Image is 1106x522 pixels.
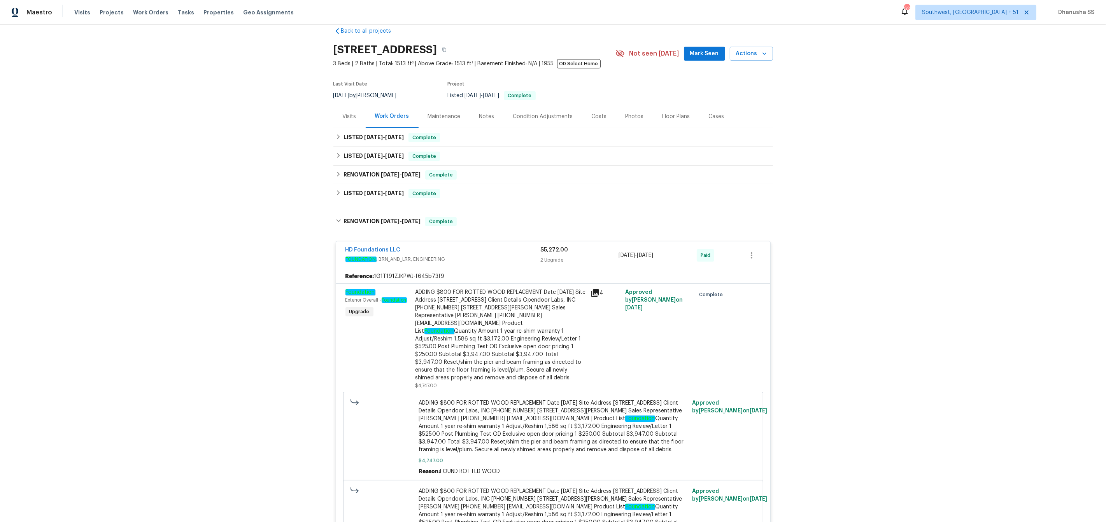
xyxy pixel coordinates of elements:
[345,298,407,302] span: Exterior Overall -
[381,218,421,224] span: -
[409,134,439,141] span: Complete
[344,152,404,161] h6: LISTED
[333,209,773,234] div: RENOVATION [DATE]-[DATE]Complete
[74,9,90,16] span: Visits
[591,288,621,298] div: 4
[701,251,713,259] span: Paid
[381,218,400,224] span: [DATE]
[750,496,767,502] span: [DATE]
[692,400,767,414] span: Approved by [PERSON_NAME] on
[243,9,294,16] span: Geo Assignments
[730,47,773,61] button: Actions
[637,253,653,258] span: [DATE]
[375,112,409,120] div: Work Orders
[364,134,404,140] span: -
[626,113,644,120] div: Photos
[409,152,439,160] span: Complete
[345,247,401,253] a: HD Foundations LLC
[419,469,440,474] span: Reason:
[419,457,687,464] span: $4,747.00
[505,93,535,98] span: Complete
[424,328,454,334] em: Foundation
[557,59,601,68] span: OD Select Home
[904,5,910,12] div: 621
[381,172,421,177] span: -
[625,416,655,422] em: Foundation
[364,134,383,140] span: [DATE]
[663,113,690,120] div: Floor Plans
[690,49,719,59] span: Mark Seen
[428,113,461,120] div: Maintenance
[344,133,404,142] h6: LISTED
[26,9,52,16] span: Maestro
[465,93,481,98] span: [DATE]
[448,93,536,98] span: Listed
[465,93,500,98] span: -
[364,190,404,196] span: -
[100,9,124,16] span: Projects
[344,189,404,198] h6: LISTED
[364,153,383,159] span: [DATE]
[344,170,421,180] h6: RENOVATION
[402,218,421,224] span: [DATE]
[381,172,400,177] span: [DATE]
[385,190,404,196] span: [DATE]
[333,147,773,166] div: LISTED [DATE]-[DATE]Complete
[402,172,421,177] span: [DATE]
[333,166,773,184] div: RENOVATION [DATE]-[DATE]Complete
[364,190,383,196] span: [DATE]
[415,383,437,388] span: $4,747.00
[203,9,234,16] span: Properties
[709,113,724,120] div: Cases
[699,291,726,299] span: Complete
[437,43,451,57] button: Copy Address
[483,93,500,98] span: [DATE]
[426,171,456,179] span: Complete
[415,288,586,382] div: ADDING $800 FOR ROTTED WOOD REPLACEMENT Date [DATE] Site Address [STREET_ADDRESS] Client Details ...
[133,9,168,16] span: Work Orders
[625,504,655,510] em: Foundation
[364,153,404,159] span: -
[479,113,494,120] div: Notes
[625,305,643,311] span: [DATE]
[513,113,573,120] div: Condition Adjustments
[922,9,1018,16] span: Southwest, [GEOGRAPHIC_DATA] + 51
[419,399,687,454] span: ADDING $800 FOR ROTTED WOOD REPLACEMENT Date [DATE] Site Address [STREET_ADDRESS] Client Details ...
[448,82,465,86] span: Project
[592,113,607,120] div: Costs
[333,46,437,54] h2: [STREET_ADDRESS]
[346,308,373,316] span: Upgrade
[333,184,773,203] div: LISTED [DATE]-[DATE]Complete
[336,269,770,283] div: 1G1T191ZJKPWJ-f645b73f9
[385,134,404,140] span: [DATE]
[629,50,679,58] span: Not seen [DATE]
[344,217,421,226] h6: RENOVATION
[333,27,408,35] a: Back to all projects
[440,469,500,474] span: FOUND ROTTED WOOD
[345,289,375,295] em: Foundation
[684,47,725,61] button: Mark Seen
[409,190,439,197] span: Complete
[426,218,456,225] span: Complete
[345,272,374,280] b: Reference:
[619,251,653,259] span: -
[345,257,377,262] em: FOUNDATION
[541,256,619,264] div: 2 Upgrade
[385,153,404,159] span: [DATE]
[178,10,194,15] span: Tasks
[625,290,683,311] span: Approved by [PERSON_NAME] on
[382,297,407,303] em: Foundation
[343,113,356,120] div: Visits
[333,128,773,147] div: LISTED [DATE]-[DATE]Complete
[541,247,568,253] span: $5,272.00
[333,82,368,86] span: Last Visit Date
[345,255,541,263] span: , BRN_AND_LRR, ENGINEERING
[692,489,767,502] span: Approved by [PERSON_NAME] on
[333,93,350,98] span: [DATE]
[736,49,767,59] span: Actions
[1055,9,1094,16] span: Dhanusha SS
[619,253,635,258] span: [DATE]
[750,408,767,414] span: [DATE]
[333,60,615,68] span: 3 Beds | 2 Baths | Total: 1513 ft² | Above Grade: 1513 ft² | Basement Finished: N/A | 1955
[333,91,406,100] div: by [PERSON_NAME]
